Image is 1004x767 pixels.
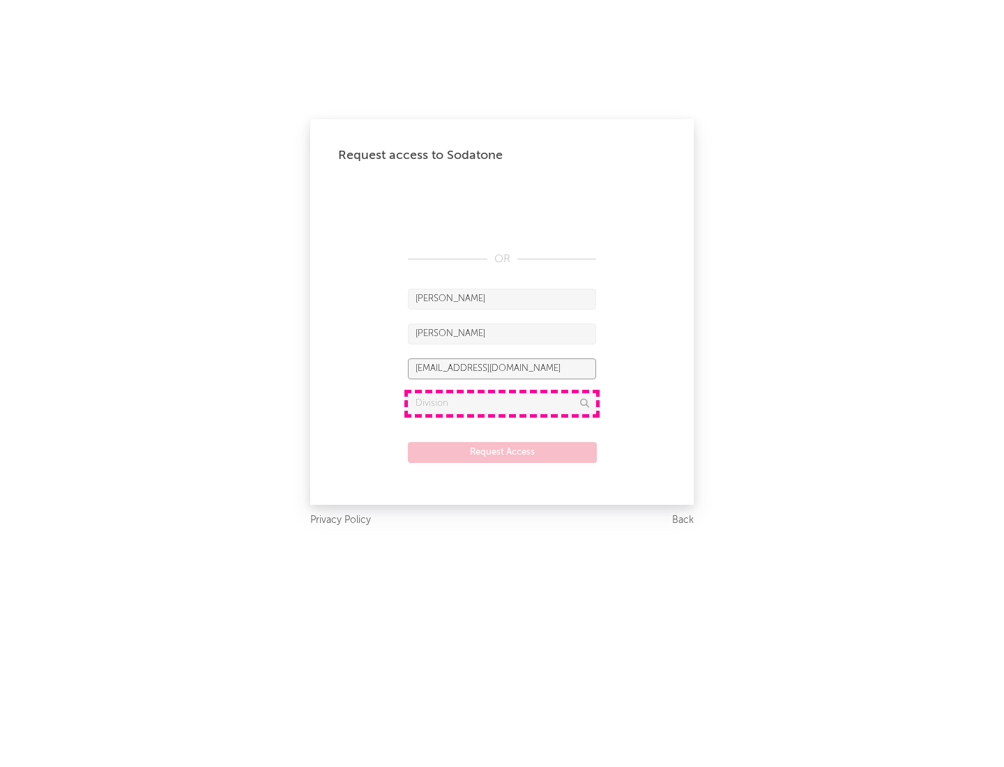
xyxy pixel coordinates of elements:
[408,251,596,268] div: OR
[408,289,596,310] input: First Name
[408,393,596,414] input: Division
[338,147,666,164] div: Request access to Sodatone
[408,324,596,344] input: Last Name
[408,358,596,379] input: Email
[310,512,371,529] a: Privacy Policy
[672,512,694,529] a: Back
[408,442,597,463] button: Request Access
